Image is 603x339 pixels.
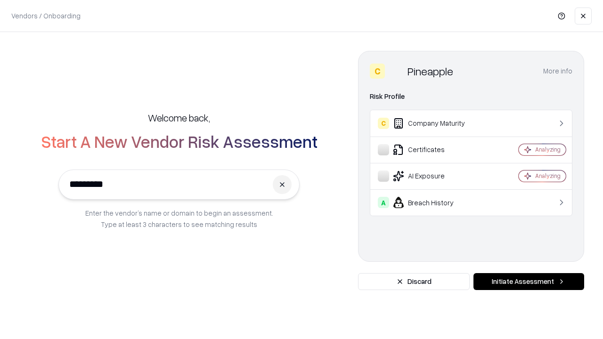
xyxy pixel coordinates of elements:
[543,63,572,80] button: More info
[378,118,490,129] div: Company Maturity
[473,273,584,290] button: Initiate Assessment
[535,172,561,180] div: Analyzing
[407,64,453,79] div: Pineapple
[378,197,490,208] div: Breach History
[378,144,490,155] div: Certificates
[85,207,273,230] p: Enter the vendor’s name or domain to begin an assessment. Type at least 3 characters to see match...
[378,170,490,182] div: AI Exposure
[378,118,389,129] div: C
[41,132,318,151] h2: Start A New Vendor Risk Assessment
[11,11,81,21] p: Vendors / Onboarding
[378,197,389,208] div: A
[370,91,572,102] div: Risk Profile
[370,64,385,79] div: C
[148,111,210,124] h5: Welcome back,
[358,273,470,290] button: Discard
[535,145,561,153] div: Analyzing
[389,64,404,79] img: Pineapple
